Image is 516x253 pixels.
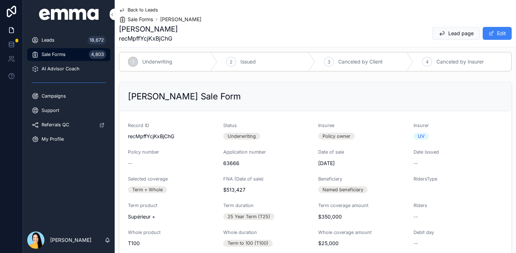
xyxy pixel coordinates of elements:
[414,123,429,128] span: Insurer
[223,230,257,235] span: Whole duration
[128,91,241,102] h2: [PERSON_NAME] Sale Form
[318,176,342,182] span: Beneficiary
[414,213,418,220] span: --
[228,213,270,220] div: 25 Year Term (T25)
[42,136,64,142] span: My Profile
[128,123,149,128] span: Record ID
[223,176,264,182] span: FNA (Date of sale)
[432,27,480,40] button: Lead page
[39,9,99,20] img: App logo
[42,66,80,72] span: AI Advisor Coach
[483,27,512,40] button: Edit
[240,58,256,65] span: Issued
[27,62,110,75] a: AI Advisor Coach
[119,24,178,34] h1: [PERSON_NAME]
[42,37,54,43] span: Leads
[27,48,110,61] a: Sale Forms4,803
[318,213,408,220] span: $350,000
[414,160,418,167] span: --
[448,30,474,37] span: Lead page
[128,230,161,235] span: Whole product
[418,133,425,140] div: UV
[119,34,178,43] span: recMpffYcjKxBjChG
[223,203,254,208] span: Term duration
[128,149,159,155] span: Policy number
[50,236,91,244] p: [PERSON_NAME]
[128,133,218,140] span: recMpffYcjKxBjChG
[27,90,110,103] a: Campaigns
[322,186,363,193] div: Named beneficiary
[89,50,106,59] div: 4,803
[128,203,157,208] span: Term product
[132,186,163,193] div: Term + Whole
[42,93,66,99] span: Campaigns
[128,176,168,182] span: Selected coverage
[228,240,268,247] div: Term to 100 (T100)
[42,51,66,57] span: Sale Forms
[119,7,158,13] a: Back to Leads
[338,58,383,65] span: Canceled by Client
[27,133,110,146] a: My Profile
[318,149,344,155] span: Date of sale
[436,58,484,65] span: Canceled by Insurer
[426,59,429,65] span: 4
[42,122,69,128] span: Referrals QC
[230,59,233,65] span: 2
[128,160,132,167] span: --
[414,176,437,182] span: RidersType
[318,160,408,167] span: [DATE]
[128,213,218,220] span: Supérieur +
[27,34,110,47] a: Leads18,672
[27,104,110,117] a: Support
[318,123,334,128] span: Insuree
[228,133,256,140] div: Underwriting
[414,230,434,235] span: Debit day
[223,160,313,167] span: 63666
[318,203,368,208] span: Term coverage amount
[318,230,372,235] span: Whole coverage amount
[42,107,59,113] span: Support
[132,59,134,65] span: 1
[414,240,418,247] span: --
[142,58,172,65] span: Underwriting
[223,149,266,155] span: Application number
[223,123,237,128] span: Status
[318,240,408,247] span: $25,000
[119,16,153,23] a: Sale Forms
[414,149,439,155] span: Date issued
[23,29,115,155] div: scrollable content
[414,203,427,208] span: Riders
[322,133,350,140] div: Policy owner
[160,16,201,23] a: [PERSON_NAME]
[27,118,110,131] a: Referrals QC
[128,240,218,247] span: T100
[128,16,153,23] span: Sale Forms
[87,36,106,44] div: 18,672
[328,59,330,65] span: 3
[223,186,313,193] span: $513,427
[128,7,158,13] span: Back to Leads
